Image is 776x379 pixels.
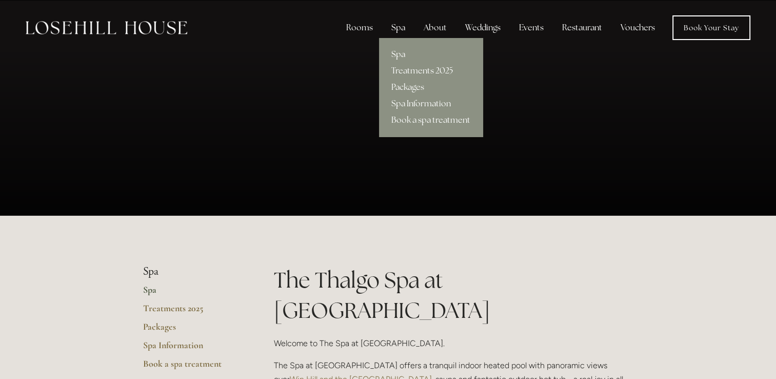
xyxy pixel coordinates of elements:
a: Treatments 2025 [143,302,241,321]
div: About [415,17,455,38]
a: Book Your Stay [672,15,750,40]
a: Spa [143,284,241,302]
img: Losehill House [26,21,187,34]
a: Spa Information [143,339,241,358]
div: Events [511,17,552,38]
a: Packages [379,79,483,96]
a: Book a spa treatment [379,112,483,128]
a: Spa [379,46,483,63]
div: Rooms [338,17,381,38]
div: Weddings [457,17,509,38]
p: Welcome to The Spa at [GEOGRAPHIC_DATA]. [274,336,633,350]
div: Spa [383,17,413,38]
a: Book a spa treatment [143,358,241,376]
a: Vouchers [612,17,663,38]
a: Treatments 2025 [379,63,483,79]
div: Restaurant [554,17,610,38]
h1: The Thalgo Spa at [GEOGRAPHIC_DATA] [274,265,633,326]
a: Packages [143,321,241,339]
a: Spa Information [379,96,483,112]
li: Spa [143,265,241,278]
